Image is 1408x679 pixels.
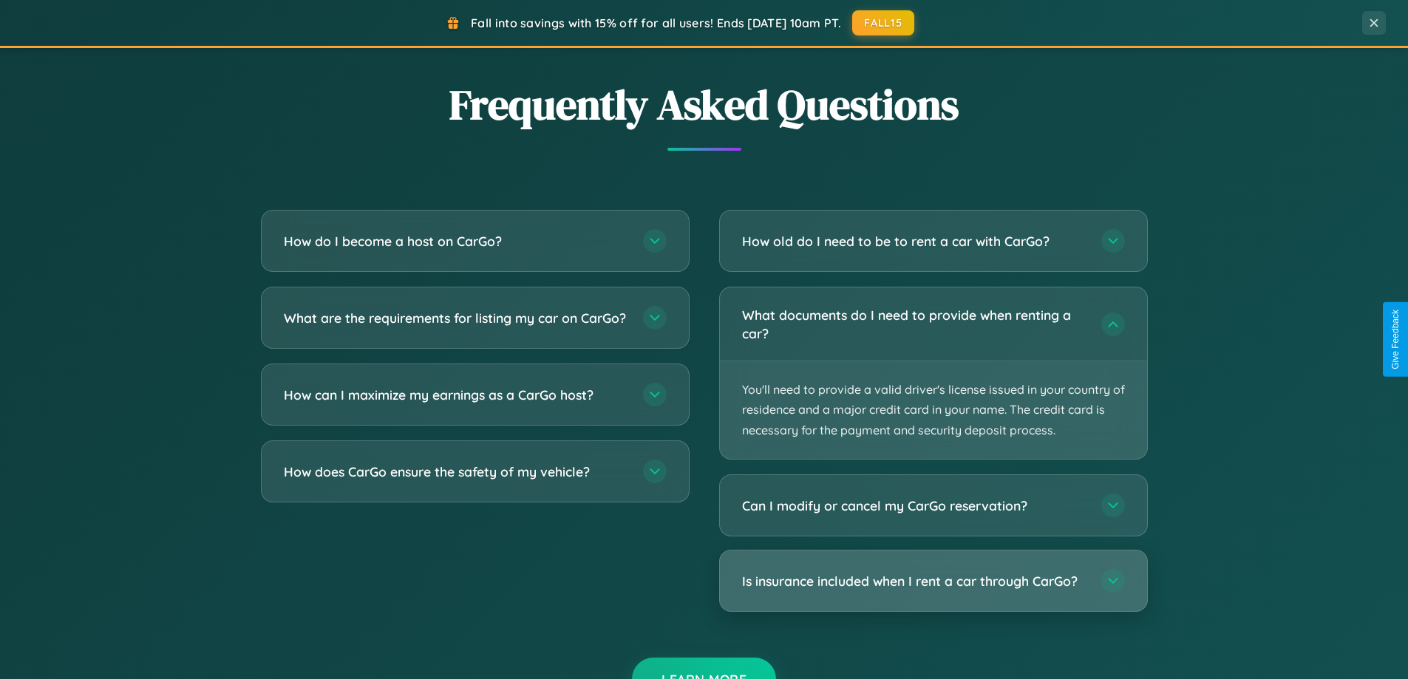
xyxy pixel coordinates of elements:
h3: How do I become a host on CarGo? [284,232,628,250]
h3: What are the requirements for listing my car on CarGo? [284,309,628,327]
h3: How does CarGo ensure the safety of my vehicle? [284,463,628,481]
h3: Can I modify or cancel my CarGo reservation? [742,497,1086,515]
span: Fall into savings with 15% off for all users! Ends [DATE] 10am PT. [471,16,841,30]
h3: What documents do I need to provide when renting a car? [742,306,1086,342]
h3: How old do I need to be to rent a car with CarGo? [742,232,1086,250]
h3: How can I maximize my earnings as a CarGo host? [284,386,628,404]
button: FALL15 [852,10,914,35]
div: Give Feedback [1390,310,1401,369]
p: You'll need to provide a valid driver's license issued in your country of residence and a major c... [720,361,1147,459]
h2: Frequently Asked Questions [261,76,1148,133]
h3: Is insurance included when I rent a car through CarGo? [742,572,1086,590]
